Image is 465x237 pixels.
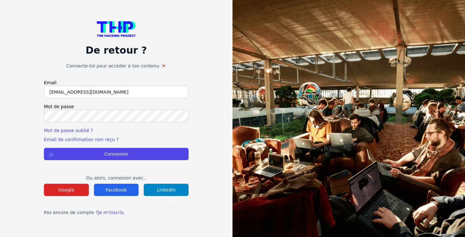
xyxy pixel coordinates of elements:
[44,45,189,56] p: De retour ?
[44,128,93,133] a: Mot de passe oublié ?
[44,63,189,69] h1: Connecte-toi pour accéder à ton contenu 💌
[44,103,189,110] label: Mot de passe
[44,184,89,196] button: Google
[44,148,189,160] button: Connexion
[44,86,189,98] input: Email
[44,137,119,142] a: Email de confirmation non reçu ?
[44,175,189,181] p: Ou alors, connexion avec..
[44,79,189,86] label: Email
[94,184,139,196] button: Facebook
[97,21,136,37] img: logo
[144,184,189,196] button: Linkedin
[98,210,125,215] a: Je m'inscris.
[44,209,189,216] p: Pas encore de compte ?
